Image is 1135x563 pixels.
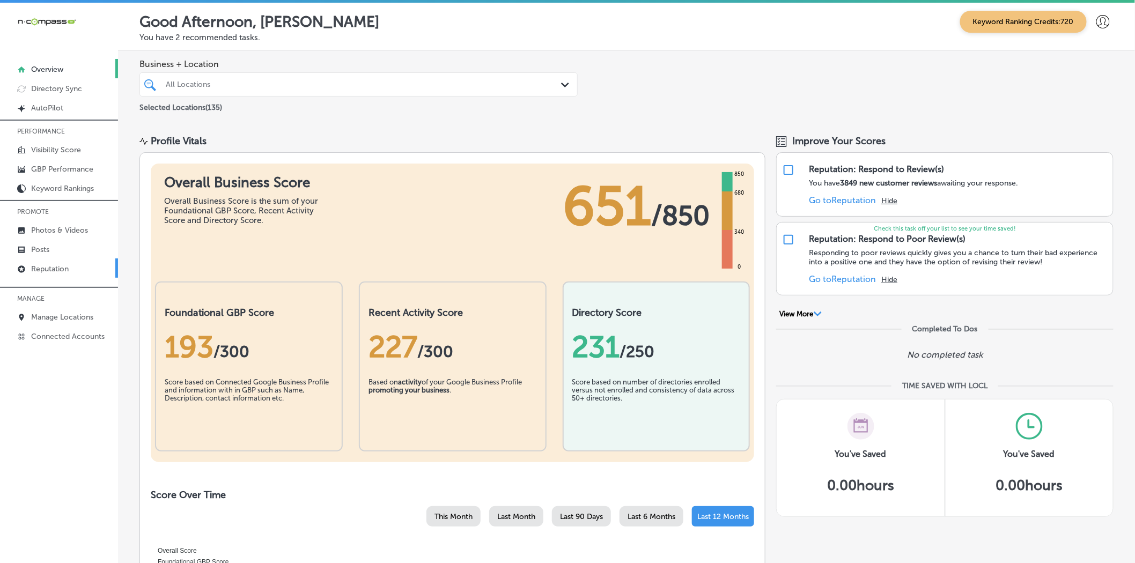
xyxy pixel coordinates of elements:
h2: Recent Activity Score [368,307,537,318]
p: Selected Locations ( 135 ) [139,99,222,112]
p: Keyword Rankings [31,184,94,193]
button: Hide [881,196,897,205]
p: Check this task off your list to see your time saved! [777,225,1113,232]
div: TIME SAVED WITH LOCL [902,381,987,390]
span: /250 [620,342,655,361]
img: 660ab0bf-5cc7-4cb8-ba1c-48b5ae0f18e60NCTV_CLogo_TV_Black_-500x88.png [17,17,76,27]
span: Business + Location [139,59,578,69]
h2: Score Over Time [151,489,754,501]
div: Profile Vitals [151,135,207,147]
span: Last 90 Days [560,512,603,521]
div: Score based on Connected Google Business Profile and information with in GBP such as Name, Descri... [165,378,333,432]
span: /300 [417,342,453,361]
p: Connected Accounts [31,332,105,341]
h5: 0.00 hours [996,477,1063,494]
span: Last 12 Months [697,512,749,521]
p: Responding to poor reviews quickly gives you a chance to turn their bad experience into a positiv... [809,248,1108,266]
div: Score based on number of directories enrolled versus not enrolled and consistency of data across ... [572,378,741,432]
div: 680 [732,189,746,197]
div: Reputation: Respond to Review(s) [809,164,944,174]
button: Hide [881,275,897,284]
p: Photos & Videos [31,226,88,235]
span: Last Month [497,512,535,521]
p: Reputation [31,264,69,273]
span: 651 [563,174,651,239]
a: Go toReputation [809,274,876,284]
a: Go toReputation [809,195,876,205]
div: Completed To Dos [912,324,978,334]
p: Good Afternoon, [PERSON_NAME] [139,13,379,31]
p: Overview [31,65,63,74]
div: 340 [732,228,746,236]
h2: Foundational GBP Score [165,307,333,318]
div: 0 [735,263,743,271]
div: All Locations [166,80,562,89]
span: Overall Score [150,547,197,554]
p: AutoPilot [31,103,63,113]
h3: You've Saved [1004,449,1055,459]
p: Directory Sync [31,84,82,93]
span: / 850 [651,199,710,232]
span: Keyword Ranking Credits: 720 [960,11,1087,33]
p: Visibility Score [31,145,81,154]
h3: You've Saved [835,449,887,459]
b: promoting your business [368,386,449,394]
span: Improve Your Scores [792,135,886,147]
p: Manage Locations [31,313,93,322]
div: 231 [572,329,741,365]
p: Posts [31,245,49,254]
p: No completed task [907,350,983,360]
p: You have awaiting your response. [809,179,1018,188]
button: View More [776,309,825,319]
span: Last 6 Months [628,512,675,521]
h2: Directory Score [572,307,741,318]
b: activity [398,378,422,386]
p: You have 2 recommended tasks. [139,33,1114,42]
div: Overall Business Score is the sum of your Foundational GBP Score, Recent Activity Score and Direc... [164,196,325,225]
span: This Month [434,512,473,521]
strong: 3849 new customer reviews [840,179,937,188]
div: 193 [165,329,333,365]
div: Based on of your Google Business Profile . [368,378,537,432]
div: Reputation: Respond to Poor Review(s) [809,234,966,244]
p: GBP Performance [31,165,93,174]
span: / 300 [213,342,249,361]
div: 227 [368,329,537,365]
div: 850 [732,170,746,179]
h1: Overall Business Score [164,174,325,191]
h5: 0.00 hours [827,477,894,494]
